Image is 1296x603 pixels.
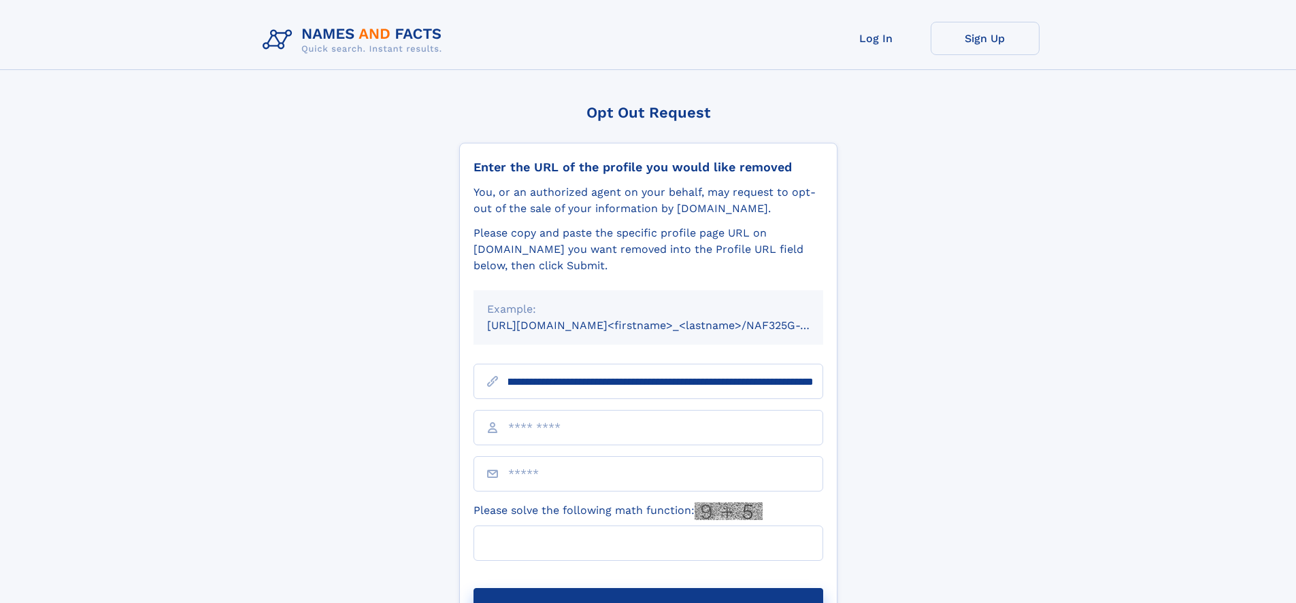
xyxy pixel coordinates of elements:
[487,301,810,317] div: Example:
[459,104,837,121] div: Opt Out Request
[487,319,849,332] small: [URL][DOMAIN_NAME]<firstname>_<lastname>/NAF325G-xxxxxxxx
[473,160,823,175] div: Enter the URL of the profile you would like removed
[473,502,763,520] label: Please solve the following math function:
[822,22,931,55] a: Log In
[931,22,1040,55] a: Sign Up
[473,225,823,274] div: Please copy and paste the specific profile page URL on [DOMAIN_NAME] you want removed into the Pr...
[473,184,823,217] div: You, or an authorized agent on your behalf, may request to opt-out of the sale of your informatio...
[257,22,453,58] img: Logo Names and Facts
